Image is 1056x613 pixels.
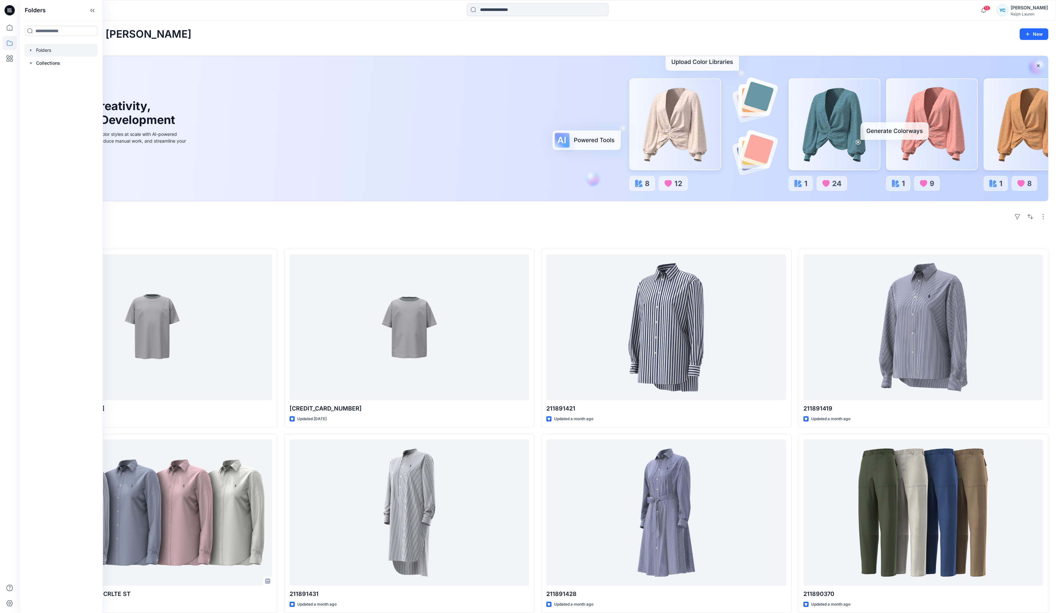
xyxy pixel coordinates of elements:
a: 211891428 [546,439,786,585]
a: 211891419 [803,254,1043,400]
h2: Welcome back, [PERSON_NAME] [27,28,191,40]
a: 211891421 [546,254,786,400]
h1: Unleash Creativity, Speed Up Development [43,99,178,127]
a: 211890370 [803,439,1043,585]
div: Explore ideas faster and recolor styles at scale with AI-powered tools that boost creativity, red... [43,131,188,151]
h4: Styles [27,235,1048,242]
p: 211891428 [546,589,786,599]
p: Updated a month ago [297,601,337,608]
a: 211891431 [290,439,529,585]
button: New [1020,28,1048,40]
p: Updated [DATE] [297,416,327,422]
p: Updated a month ago [811,601,850,608]
a: 641835 001 323 [32,254,272,400]
p: [CREDIT_CARD_NUMBER] [290,404,529,413]
a: 211932521 OT241C01_LS CRLTE ST [32,439,272,585]
p: Updated a month ago [554,416,593,422]
a: 641836 001 322 [290,254,529,400]
p: 211891419 [803,404,1043,413]
p: [CREDIT_CARD_NUMBER] [32,404,272,413]
p: Collections [36,59,60,67]
p: Updated a month ago [811,416,850,422]
div: Ralph Lauren [1011,12,1048,16]
p: 211891431 [290,589,529,599]
p: Updated a month ago [554,601,593,608]
a: Discover more [43,159,188,172]
div: [PERSON_NAME] [1011,4,1048,12]
p: 211891421 [546,404,786,413]
p: 211932521 OT241C01_LS CRLTE ST [32,589,272,599]
span: 13 [983,5,990,11]
p: 211890370 [803,589,1043,599]
div: YC [996,5,1008,16]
